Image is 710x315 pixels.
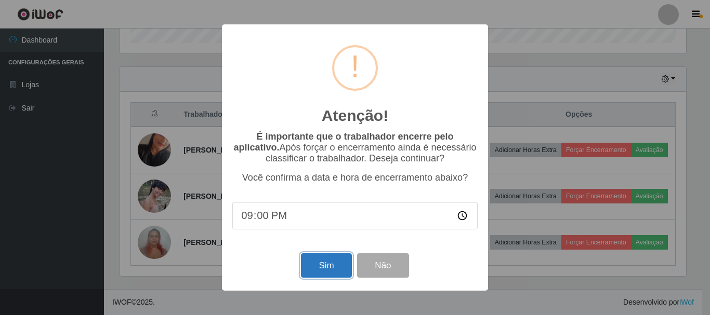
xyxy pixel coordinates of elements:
b: É importante que o trabalhador encerre pelo aplicativo. [233,131,453,153]
button: Não [357,253,409,278]
p: Você confirma a data e hora de encerramento abaixo? [232,172,478,183]
button: Sim [301,253,351,278]
p: Após forçar o encerramento ainda é necessário classificar o trabalhador. Deseja continuar? [232,131,478,164]
h2: Atenção! [322,106,388,125]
